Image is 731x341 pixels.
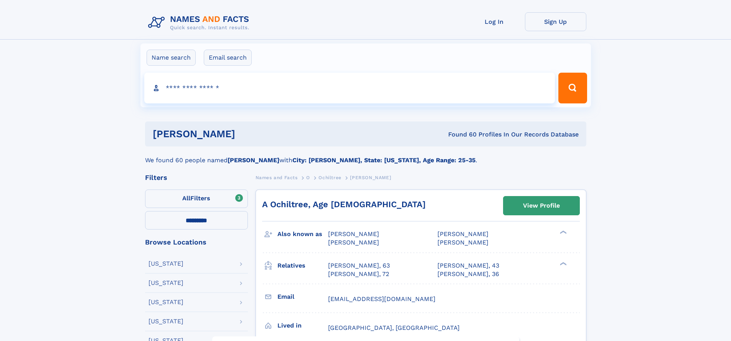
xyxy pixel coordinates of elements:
[149,261,183,267] div: [US_STATE]
[306,173,310,182] a: O
[525,12,586,31] a: Sign Up
[437,261,499,270] a: [PERSON_NAME], 43
[328,261,390,270] a: [PERSON_NAME], 63
[318,173,341,182] a: Ochiltree
[292,156,475,164] b: City: [PERSON_NAME], State: [US_STATE], Age Range: 25-35
[145,190,248,208] label: Filters
[256,173,298,182] a: Names and Facts
[147,50,196,66] label: Name search
[558,261,567,266] div: ❯
[153,129,342,139] h1: [PERSON_NAME]
[149,318,183,324] div: [US_STATE]
[149,280,183,286] div: [US_STATE]
[145,174,248,181] div: Filters
[306,175,310,180] span: O
[149,299,183,305] div: [US_STATE]
[437,230,488,238] span: [PERSON_NAME]
[503,196,579,215] a: View Profile
[277,290,328,303] h3: Email
[350,175,391,180] span: [PERSON_NAME]
[328,230,379,238] span: [PERSON_NAME]
[277,319,328,332] h3: Lived in
[558,230,567,235] div: ❯
[328,324,460,331] span: [GEOGRAPHIC_DATA], [GEOGRAPHIC_DATA]
[318,175,341,180] span: Ochiltree
[277,259,328,272] h3: Relatives
[558,73,587,103] button: Search Button
[262,200,426,209] a: A Ochiltree, Age [DEMOGRAPHIC_DATA]
[464,12,525,31] a: Log In
[204,50,252,66] label: Email search
[277,228,328,241] h3: Also known as
[145,12,256,33] img: Logo Names and Facts
[145,146,586,165] div: We found 60 people named with .
[342,130,579,139] div: Found 60 Profiles In Our Records Database
[328,239,379,246] span: [PERSON_NAME]
[437,270,499,278] a: [PERSON_NAME], 36
[523,197,560,215] div: View Profile
[144,73,555,103] input: search input
[145,239,248,246] div: Browse Locations
[328,270,389,278] a: [PERSON_NAME], 72
[437,239,488,246] span: [PERSON_NAME]
[328,295,436,303] span: [EMAIL_ADDRESS][DOMAIN_NAME]
[182,195,190,202] span: All
[228,156,279,164] b: [PERSON_NAME]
